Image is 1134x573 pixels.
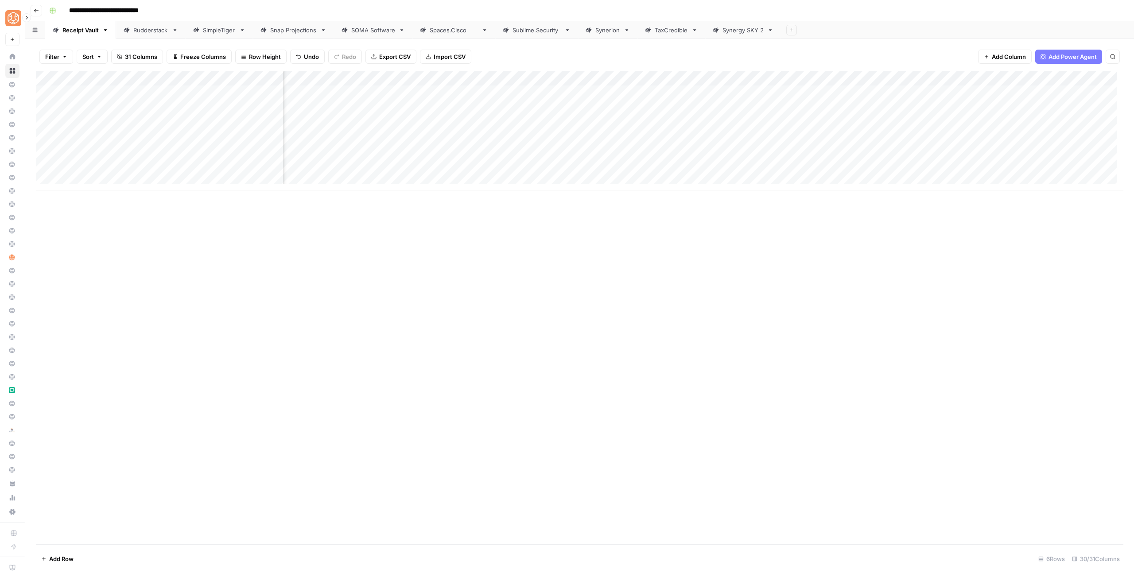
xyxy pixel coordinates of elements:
[49,554,74,563] span: Add Row
[1035,50,1102,64] button: Add Power Agent
[430,26,478,35] div: [DOMAIN_NAME]
[1068,552,1123,566] div: 30/31 Columns
[978,50,1032,64] button: Add Column
[637,21,705,39] a: TaxCredible
[62,26,99,35] div: Receipt Vault
[412,21,495,39] a: [DOMAIN_NAME]
[203,26,236,35] div: SimpleTiger
[655,26,688,35] div: TaxCredible
[133,26,168,35] div: Rudderstack
[186,21,253,39] a: SimpleTiger
[5,64,19,78] a: Browse
[5,505,19,519] a: Settings
[9,387,15,393] img: lw7c1zkxykwl1f536rfloyrjtby8
[5,50,19,64] a: Home
[722,26,764,35] div: Synergy SKY 2
[5,10,21,26] img: SimpleTiger Logo
[249,52,281,61] span: Row Height
[513,26,561,35] div: [DOMAIN_NAME]
[351,26,395,35] div: SOMA Software
[5,491,19,505] a: Usage
[9,254,15,260] img: hlg0wqi1id4i6sbxkcpd2tyblcaw
[82,52,94,61] span: Sort
[304,52,319,61] span: Undo
[578,21,637,39] a: Synerion
[235,50,287,64] button: Row Height
[39,50,73,64] button: Filter
[111,50,163,64] button: 31 Columns
[334,21,412,39] a: SOMA Software
[253,21,334,39] a: Snap Projections
[45,52,59,61] span: Filter
[420,50,471,64] button: Import CSV
[434,52,466,61] span: Import CSV
[1049,52,1097,61] span: Add Power Agent
[495,21,578,39] a: [DOMAIN_NAME]
[5,476,19,491] a: Your Data
[125,52,157,61] span: 31 Columns
[77,50,108,64] button: Sort
[379,52,411,61] span: Export CSV
[595,26,620,35] div: Synerion
[328,50,362,64] button: Redo
[45,21,116,39] a: Receipt Vault
[705,21,781,39] a: Synergy SKY 2
[36,552,79,566] button: Add Row
[290,50,325,64] button: Undo
[167,50,232,64] button: Freeze Columns
[270,26,317,35] div: Snap Projections
[992,52,1026,61] span: Add Column
[180,52,226,61] span: Freeze Columns
[5,7,19,29] button: Workspace: SimpleTiger
[365,50,416,64] button: Export CSV
[342,52,356,61] span: Redo
[116,21,186,39] a: Rudderstack
[9,427,15,433] img: l4fhhv1wydngfjbdt7cv1fhbfkxb
[1035,552,1068,566] div: 6 Rows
